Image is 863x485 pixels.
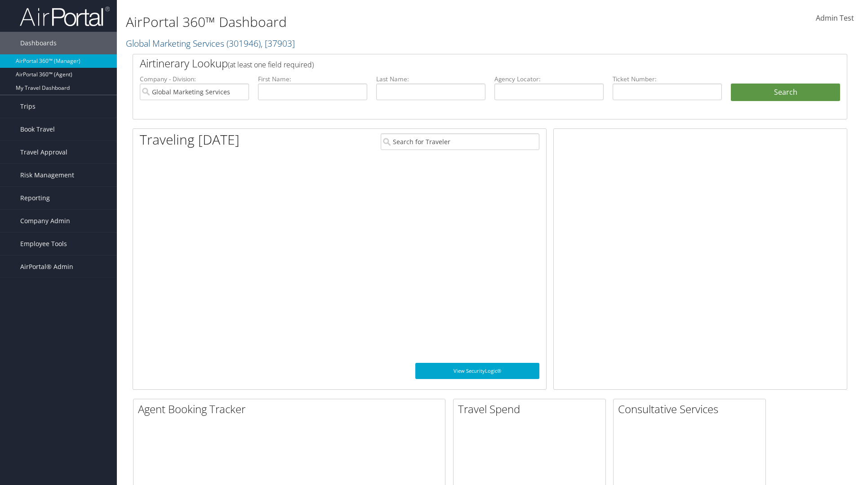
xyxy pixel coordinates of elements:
[494,75,604,84] label: Agency Locator:
[228,60,314,70] span: (at least one field required)
[618,401,765,417] h2: Consultative Services
[816,4,854,32] a: Admin Test
[376,75,485,84] label: Last Name:
[20,164,74,186] span: Risk Management
[731,84,840,101] button: Search
[20,118,55,141] span: Book Travel
[140,75,249,84] label: Company - Division:
[227,37,261,49] span: ( 301946 )
[20,6,110,27] img: airportal-logo.png
[20,187,50,209] span: Reporting
[140,56,781,71] h2: Airtinerary Lookup
[20,95,36,118] span: Trips
[20,210,70,232] span: Company Admin
[613,75,722,84] label: Ticket Number:
[816,13,854,23] span: Admin Test
[258,75,367,84] label: First Name:
[415,363,539,379] a: View SecurityLogic®
[20,233,67,255] span: Employee Tools
[126,37,295,49] a: Global Marketing Services
[458,401,605,417] h2: Travel Spend
[138,401,445,417] h2: Agent Booking Tracker
[140,130,240,149] h1: Traveling [DATE]
[261,37,295,49] span: , [ 37903 ]
[20,32,57,54] span: Dashboards
[20,256,73,278] span: AirPortal® Admin
[126,13,611,31] h1: AirPortal 360™ Dashboard
[381,133,539,150] input: Search for Traveler
[20,141,67,163] span: Travel Approval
